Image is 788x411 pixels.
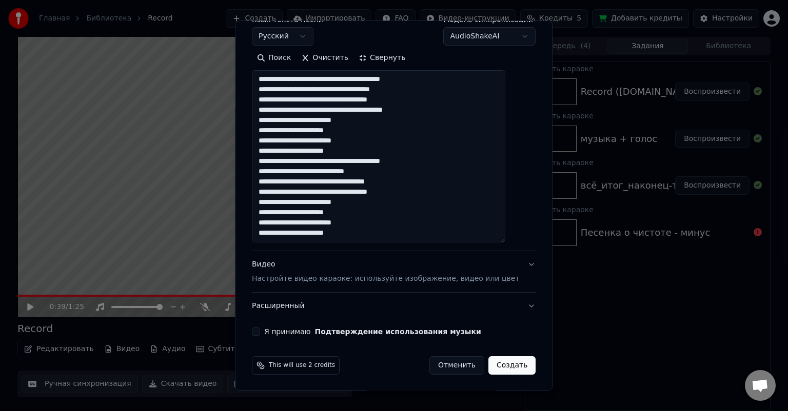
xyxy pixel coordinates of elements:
div: Видео [252,259,519,284]
button: Поиск [252,50,296,66]
label: Модель синхронизации [444,16,536,23]
label: Я принимаю [264,328,481,335]
button: Создать [488,356,536,375]
button: Отменить [429,356,484,375]
div: Текст песниДобавьте текст песни или выберите модель автотекста [252,16,536,251]
label: Язык текста песни [252,16,323,23]
button: Свернуть [353,50,410,66]
button: Расширенный [252,293,536,319]
span: This will use 2 credits [269,361,335,369]
p: Настройте видео караоке: используйте изображение, видео или цвет [252,274,519,284]
button: Очистить [297,50,354,66]
button: ВидеоНастройте видео караоке: используйте изображение, видео или цвет [252,251,536,292]
button: Я принимаю [315,328,481,335]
